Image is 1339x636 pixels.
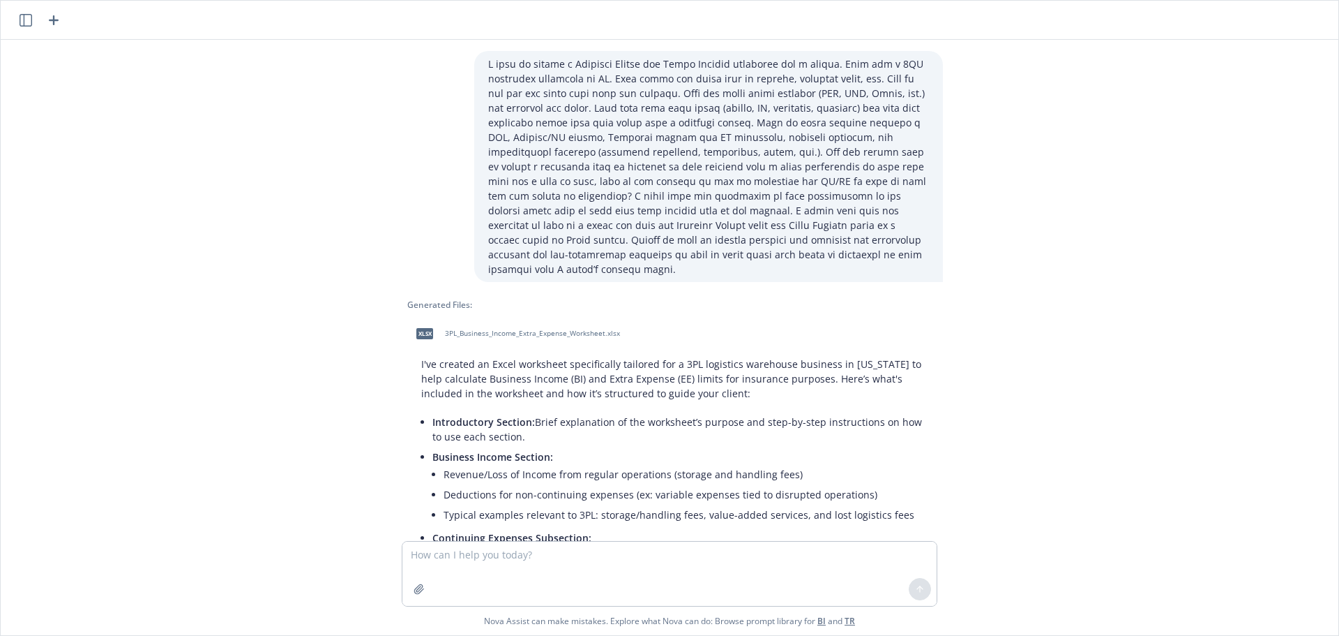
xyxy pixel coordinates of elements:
p: L ipsu do sitame c Adipisci Elitse doe Tempo Incidid utlaboree dol m aliqua. Enim adm v 8QU nostr... [488,57,929,276]
span: xlsx [416,328,433,339]
li: Revenue/Loss of Income from regular operations (storage and handling fees) [444,464,929,485]
div: Generated Files: [407,299,943,311]
span: Continuing Expenses Subsection: [432,531,591,545]
li: Deductions for non-continuing expenses (ex: variable expenses tied to disrupted operations) [444,485,929,505]
span: Business Income Section: [432,450,553,464]
span: Nova Assist can make mistakes. Explore what Nova can do: Browse prompt library for and [484,607,855,635]
p: I've created an Excel worksheet specifically tailored for a 3PL logistics warehouse business in [... [421,357,929,401]
div: xlsx3PL_Business_Income_Extra_Expense_Worksheet.xlsx [407,316,623,351]
span: 3PL_Business_Income_Extra_Expense_Worksheet.xlsx [445,329,620,338]
a: TR [845,615,855,627]
a: BI [817,615,826,627]
li: Typical examples relevant to 3PL: storage/handling fees, value-added services, and lost logistics... [444,505,929,525]
li: Brief explanation of the worksheet’s purpose and step-by-step instructions on how to use each sec... [432,412,929,447]
span: Introductory Section: [432,415,535,429]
